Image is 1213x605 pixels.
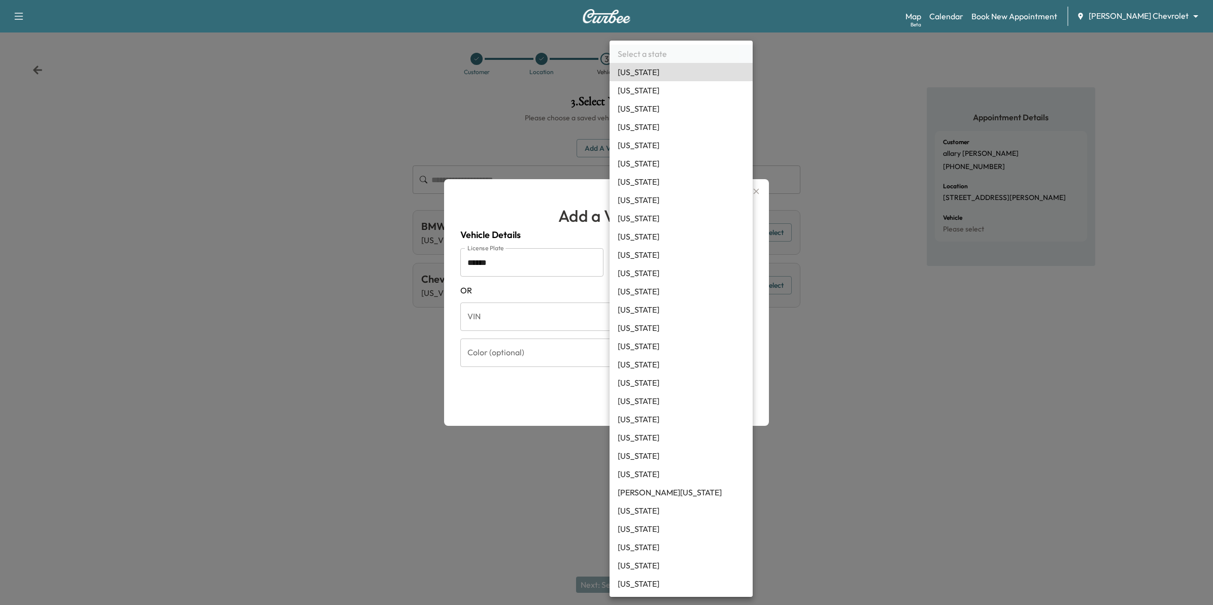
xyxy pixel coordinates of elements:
[610,209,753,227] li: [US_STATE]
[610,428,753,447] li: [US_STATE]
[610,173,753,191] li: [US_STATE]
[610,227,753,246] li: [US_STATE]
[610,246,753,264] li: [US_STATE]
[610,465,753,483] li: [US_STATE]
[610,154,753,173] li: [US_STATE]
[610,556,753,575] li: [US_STATE]
[610,81,753,99] li: [US_STATE]
[610,520,753,538] li: [US_STATE]
[610,483,753,501] li: [PERSON_NAME][US_STATE]
[610,501,753,520] li: [US_STATE]
[610,538,753,556] li: [US_STATE]
[610,374,753,392] li: [US_STATE]
[610,447,753,465] li: [US_STATE]
[610,355,753,374] li: [US_STATE]
[610,300,753,319] li: [US_STATE]
[610,319,753,337] li: [US_STATE]
[610,392,753,410] li: [US_STATE]
[610,99,753,118] li: [US_STATE]
[610,410,753,428] li: [US_STATE]
[610,575,753,593] li: [US_STATE]
[610,191,753,209] li: [US_STATE]
[610,118,753,136] li: [US_STATE]
[610,136,753,154] li: [US_STATE]
[610,282,753,300] li: [US_STATE]
[610,337,753,355] li: [US_STATE]
[610,264,753,282] li: [US_STATE]
[610,63,753,81] li: [US_STATE]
